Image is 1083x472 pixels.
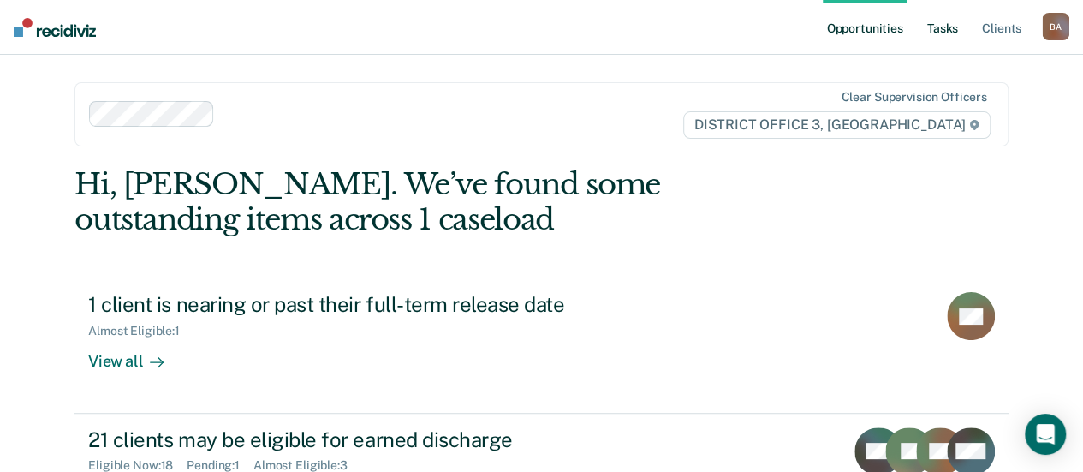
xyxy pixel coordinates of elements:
[1042,13,1069,40] div: B A
[74,167,821,237] div: Hi, [PERSON_NAME]. We’ve found some outstanding items across 1 caseload
[683,111,991,139] span: DISTRICT OFFICE 3, [GEOGRAPHIC_DATA]
[88,292,689,317] div: 1 client is nearing or past their full-term release date
[74,278,1009,413] a: 1 client is nearing or past their full-term release dateAlmost Eligible:1View all
[14,18,96,37] img: Recidiviz
[1042,13,1069,40] button: BA
[88,427,689,452] div: 21 clients may be eligible for earned discharge
[841,90,986,105] div: Clear supervision officers
[1025,414,1066,455] div: Open Intercom Messenger
[88,324,193,338] div: Almost Eligible : 1
[88,338,184,372] div: View all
